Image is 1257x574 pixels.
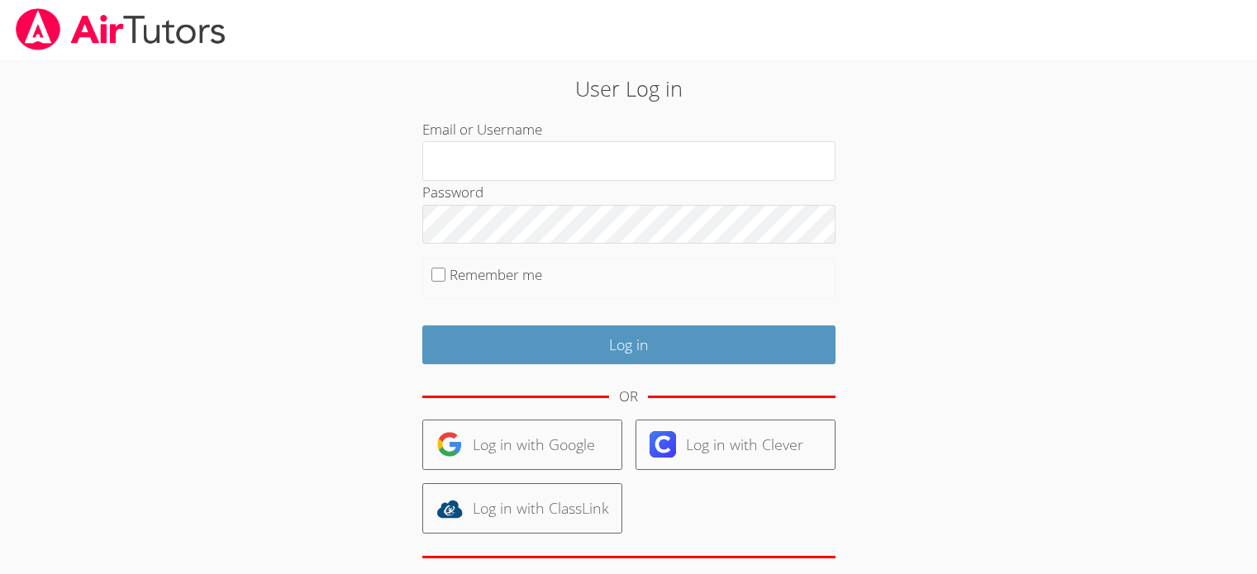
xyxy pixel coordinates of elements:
label: Password [422,183,483,202]
img: classlink-logo-d6bb404cc1216ec64c9a2012d9dc4662098be43eaf13dc465df04b49fa7ab582.svg [436,496,463,522]
img: clever-logo-6eab21bc6e7a338710f1a6ff85c0baf02591cd810cc4098c63d3a4b26e2feb20.svg [650,431,676,458]
a: Log in with Clever [636,420,836,470]
a: Log in with ClassLink [422,483,622,534]
label: Email or Username [422,120,542,139]
label: Remember me [450,265,542,284]
h2: User Log in [289,73,968,104]
input: Log in [422,325,836,364]
img: google-logo-50288ca7cdecda66e5e0955fdab243c47b7ad437acaf1139b6f446037453330a.svg [436,431,463,458]
a: Log in with Google [422,420,622,470]
img: airtutors_banner-c4298cdbf04f3fff15de1276eac7730deb9818008684d7c2e4769d2f7ddbe033.png [14,8,227,50]
div: OR [619,385,638,409]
